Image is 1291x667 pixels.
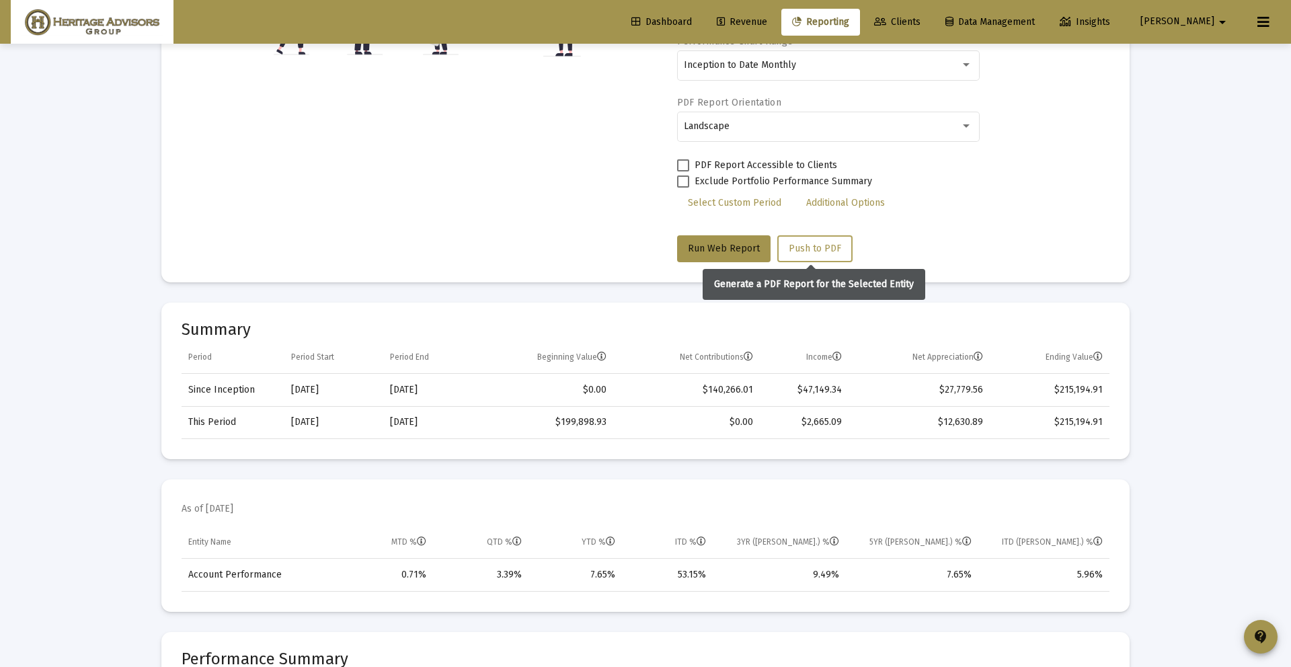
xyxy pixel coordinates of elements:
[1124,8,1247,35] button: [PERSON_NAME]
[695,157,837,173] span: PDF Report Accessible to Clients
[680,352,753,362] div: Net Contributions
[760,374,849,406] td: $47,149.34
[990,406,1109,438] td: $215,194.91
[182,342,1109,439] div: Data grid
[935,9,1046,36] a: Data Management
[383,342,476,374] td: Column Period End
[535,568,616,582] div: 7.65%
[806,352,842,362] div: Income
[684,59,796,71] span: Inception to Date Monthly
[21,9,163,36] img: Dashboard
[985,568,1103,582] div: 5.96%
[631,16,692,28] span: Dashboard
[188,352,212,362] div: Period
[777,235,853,262] button: Push to PDF
[1046,352,1103,362] div: Ending Value
[869,537,972,547] div: 5YR ([PERSON_NAME].) %
[284,342,383,374] td: Column Period Start
[622,526,712,559] td: Column ITD %
[1214,9,1230,36] mat-icon: arrow_drop_down
[390,383,469,397] div: [DATE]
[291,416,377,429] div: [DATE]
[945,16,1035,28] span: Data Management
[390,416,469,429] div: [DATE]
[182,526,1109,592] div: Data grid
[629,568,705,582] div: 53.15%
[874,16,921,28] span: Clients
[849,342,990,374] td: Column Net Appreciation
[760,406,849,438] td: $2,665.09
[912,352,983,362] div: Net Appreciation
[182,342,284,374] td: Column Period
[1140,16,1214,28] span: [PERSON_NAME]
[684,120,730,132] span: Landscape
[677,235,771,262] button: Run Web Report
[476,406,613,438] td: $199,898.93
[182,559,336,591] td: Account Performance
[182,502,233,516] mat-card-subtitle: As of [DATE]
[182,406,284,438] td: This Period
[792,16,849,28] span: Reporting
[188,537,231,547] div: Entity Name
[182,323,1109,336] mat-card-title: Summary
[582,537,615,547] div: YTD %
[737,537,839,547] div: 3YR ([PERSON_NAME].) %
[336,526,433,559] td: Column MTD %
[613,406,760,438] td: $0.00
[677,97,781,108] label: PDF Report Orientation
[343,568,426,582] div: 0.71%
[990,374,1109,406] td: $215,194.91
[621,9,703,36] a: Dashboard
[391,537,426,547] div: MTD %
[849,406,990,438] td: $12,630.89
[675,537,706,547] div: ITD %
[476,374,613,406] td: $0.00
[688,243,760,254] span: Run Web Report
[846,526,979,559] td: Column 5YR (Ann.) %
[849,374,990,406] td: $27,779.56
[713,526,846,559] td: Column 3YR (Ann.) %
[529,526,623,559] td: Column YTD %
[760,342,849,374] td: Column Income
[688,197,781,208] span: Select Custom Period
[789,243,841,254] span: Push to PDF
[1002,537,1103,547] div: ITD ([PERSON_NAME].) %
[853,568,972,582] div: 7.65%
[863,9,931,36] a: Clients
[695,173,872,190] span: Exclude Portfolio Performance Summary
[390,352,429,362] div: Period End
[440,568,522,582] div: 3.39%
[613,374,760,406] td: $140,266.01
[677,36,793,47] label: Performance Chart Range
[487,537,522,547] div: QTD %
[182,526,336,559] td: Column Entity Name
[717,16,767,28] span: Revenue
[182,652,1109,666] mat-card-title: Performance Summary
[613,342,760,374] td: Column Net Contributions
[706,9,778,36] a: Revenue
[990,342,1109,374] td: Column Ending Value
[433,526,529,559] td: Column QTD %
[1060,16,1110,28] span: Insights
[781,9,860,36] a: Reporting
[1049,9,1121,36] a: Insights
[719,568,839,582] div: 9.49%
[291,383,377,397] div: [DATE]
[476,342,613,374] td: Column Beginning Value
[806,197,885,208] span: Additional Options
[182,374,284,406] td: Since Inception
[291,352,334,362] div: Period Start
[1253,629,1269,645] mat-icon: contact_support
[537,352,607,362] div: Beginning Value
[978,526,1109,559] td: Column ITD (Ann.) %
